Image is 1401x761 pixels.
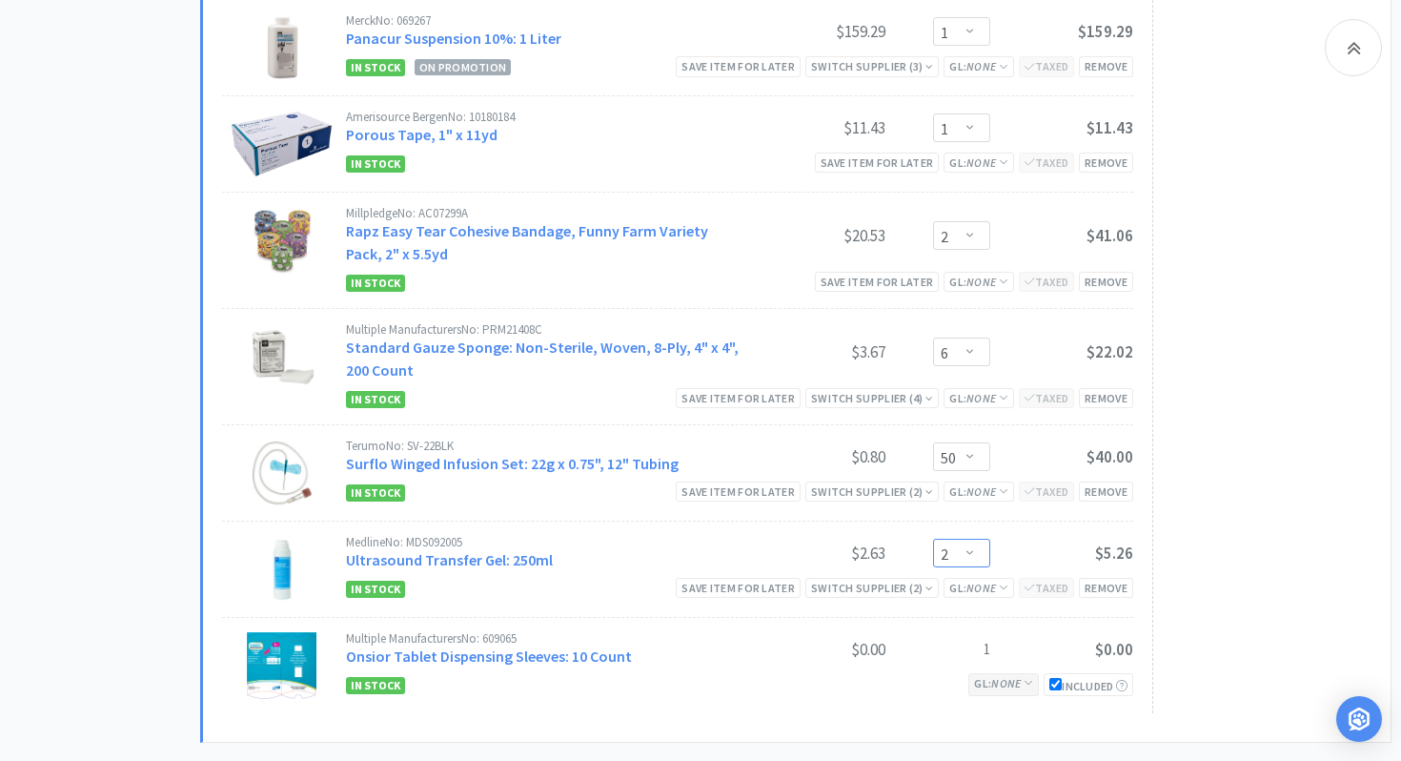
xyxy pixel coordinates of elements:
[1079,388,1133,408] div: Remove
[346,125,497,144] a: Porous Tape, 1" x 11yd
[966,275,996,289] i: None
[949,275,1008,289] span: GL:
[346,632,742,645] div: Multiple Manufacturers No: 609065
[676,578,801,598] div: Save item for later
[1336,696,1382,742] div: Open Intercom Messenger
[346,323,742,336] div: Multiple Manufacturers No: PRM21408C
[949,59,1008,73] span: GL:
[742,542,885,565] div: $2.63
[742,224,885,247] div: $20.53
[966,581,996,595] i: None
[966,484,996,499] i: None
[1079,153,1133,173] div: Remove
[346,275,405,292] span: In Stock
[1086,225,1133,246] span: $41.06
[346,677,405,694] span: In Stock
[346,581,405,598] span: In Stock
[742,638,885,661] div: $0.00
[1025,581,1068,595] span: Taxed
[255,14,309,81] img: d035c73eeba245bb9b1642840ebea74f_16237.png
[1049,679,1127,693] span: Included
[346,14,742,27] div: Merck No: 069267
[346,454,679,473] a: Surflo Winged Infusion Set: 22g x 0.75", 12" Tubing
[742,116,885,139] div: $11.43
[415,59,511,75] span: On Promotion
[346,155,405,173] span: In Stock
[984,638,990,661] span: 1
[249,323,315,390] img: fffd3cc068c2469891c932629ff8e11a_216945.png
[231,111,334,177] img: 420f189827e343beae1095932f3085fb_328522.png
[949,391,1008,405] span: GL:
[1095,639,1133,660] span: $0.00
[1086,446,1133,467] span: $40.00
[811,483,933,501] div: Switch Supplier ( 2 )
[1095,543,1133,564] span: $5.26
[249,207,315,274] img: c382eda753c042eebbb4db6770cd0300_12456.png
[346,207,742,219] div: Millpledge No: AC07299A
[742,20,885,43] div: $159.29
[815,272,940,292] div: Save item for later
[991,676,1021,690] i: None
[742,445,885,468] div: $0.80
[949,581,1008,595] span: GL:
[811,579,933,597] div: Switch Supplier ( 2 )
[1086,117,1133,138] span: $11.43
[966,59,996,73] i: None
[1079,272,1133,292] div: Remove
[676,56,801,76] div: Save item for later
[1079,482,1133,502] div: Remove
[346,338,739,380] a: Standard Gauze Sponge: Non-Sterile, Woven, 8-Ply, 4" x 4", 200 Count
[346,29,561,48] a: Panacur Suspension 10%: 1 Liter
[346,391,405,408] span: In Stock
[346,484,405,502] span: In Stock
[676,482,801,502] div: Save item for later
[974,676,1033,690] span: GL:
[346,59,405,76] span: In Stock
[676,388,801,408] div: Save item for later
[1025,391,1068,405] span: Taxed
[815,153,940,173] div: Save item for later
[1079,56,1133,76] div: Remove
[949,155,1008,170] span: GL:
[1078,21,1133,42] span: $159.29
[346,221,708,263] a: Rapz Easy Tear Cohesive Bandage, Funny Farm Variety Pack, 2" x 5.5yd
[346,647,632,666] a: Onsior Tablet Dispensing Sleeves: 10 Count
[1025,275,1068,289] span: Taxed
[1025,59,1068,73] span: Taxed
[742,340,885,363] div: $3.67
[346,536,742,548] div: Medline No: MDS092005
[1079,578,1133,598] div: Remove
[1086,341,1133,362] span: $22.02
[247,632,315,699] img: ed335c1d4aac48c39a0894c9ce146727_260621.png
[346,550,553,569] a: Ultrasound Transfer Gel: 250ml
[252,440,312,506] img: d2e0a8681f68422ebc85db1863130e89_10505.png
[269,536,295,603] img: 1ad2773b9fd64dc3bb99596dc5212e72_16606.png
[966,155,996,170] i: None
[966,391,996,405] i: None
[811,389,933,407] div: Switch Supplier ( 4 )
[1025,484,1068,499] span: Taxed
[949,484,1008,499] span: GL:
[811,57,933,75] div: Switch Supplier ( 3 )
[1025,155,1068,170] span: Taxed
[346,440,742,452] div: Terumo No: SV-22BLK
[346,111,742,123] div: Amerisource Bergen No: 10180184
